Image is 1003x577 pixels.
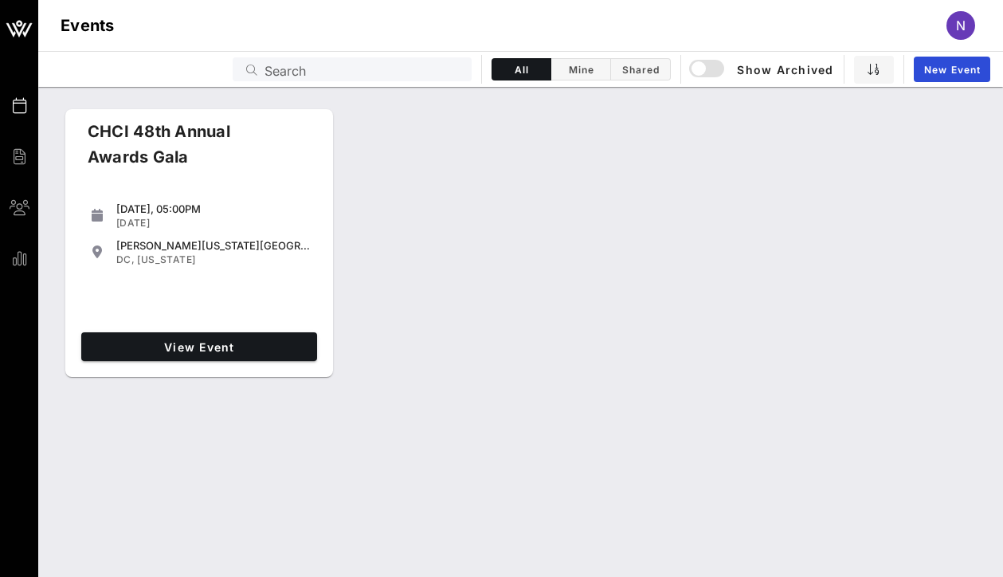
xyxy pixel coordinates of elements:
[621,64,660,76] span: Shared
[492,58,551,80] button: All
[611,58,671,80] button: Shared
[551,58,611,80] button: Mine
[137,253,195,265] span: [US_STATE]
[561,64,601,76] span: Mine
[502,64,541,76] span: All
[81,332,317,361] a: View Event
[116,202,311,215] div: [DATE], 05:00PM
[946,11,975,40] div: N
[75,119,300,183] div: CHCI 48th Annual Awards Gala
[116,239,311,252] div: [PERSON_NAME][US_STATE][GEOGRAPHIC_DATA]
[116,217,311,230] div: [DATE]
[691,55,834,84] button: Show Archived
[923,64,981,76] span: New Event
[914,57,990,82] a: New Event
[116,253,135,265] span: DC,
[956,18,966,33] span: N
[88,340,311,354] span: View Event
[61,13,115,38] h1: Events
[692,60,833,79] span: Show Archived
